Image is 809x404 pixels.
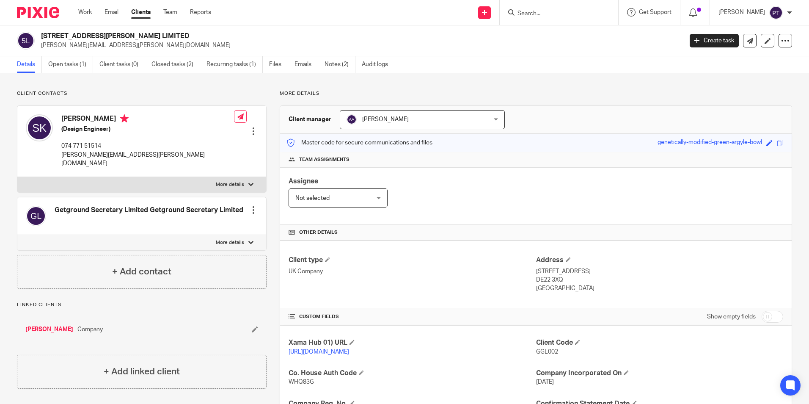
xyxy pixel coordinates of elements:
[299,229,338,236] span: Other details
[536,379,554,385] span: [DATE]
[17,32,35,50] img: svg%3E
[61,142,234,150] p: 074 771 51514
[26,114,53,141] img: svg%3E
[536,267,783,276] p: [STREET_ADDRESS]
[286,138,432,147] p: Master code for secure communications and files
[294,56,318,73] a: Emails
[347,114,357,125] img: svg%3E
[41,41,677,50] p: [PERSON_NAME][EMAIL_ADDRESS][PERSON_NAME][DOMAIN_NAME]
[289,369,536,378] h4: Co. House Auth Code
[362,56,394,73] a: Audit logs
[17,302,267,308] p: Linked clients
[325,56,355,73] a: Notes (2)
[707,313,756,321] label: Show empty fields
[55,206,243,215] h4: Getground Secretary Limited Getground Secretary Limited
[690,34,739,47] a: Create task
[105,8,118,17] a: Email
[61,114,234,125] h4: [PERSON_NAME]
[269,56,288,73] a: Files
[17,90,267,97] p: Client contacts
[163,8,177,17] a: Team
[289,338,536,347] h4: Xama Hub 01) URL
[769,6,783,19] img: svg%3E
[120,114,129,123] i: Primary
[718,8,765,17] p: [PERSON_NAME]
[48,56,93,73] a: Open tasks (1)
[289,349,349,355] a: [URL][DOMAIN_NAME]
[78,8,92,17] a: Work
[289,115,331,124] h3: Client manager
[362,116,409,122] span: [PERSON_NAME]
[61,125,234,133] h5: (Design Engineer)
[61,151,234,168] p: [PERSON_NAME][EMAIL_ADDRESS][PERSON_NAME][DOMAIN_NAME]
[517,10,593,18] input: Search
[17,56,42,73] a: Details
[295,195,330,201] span: Not selected
[104,365,180,378] h4: + Add linked client
[639,9,671,15] span: Get Support
[289,313,536,320] h4: CUSTOM FIELDS
[280,90,792,97] p: More details
[536,349,558,355] span: GGL002
[26,206,46,226] img: svg%3E
[658,138,762,148] div: genetically-modified-green-argyle-bowl
[41,32,550,41] h2: [STREET_ADDRESS][PERSON_NAME] LIMITED
[299,156,349,163] span: Team assignments
[536,276,783,284] p: DE22 3XQ
[216,239,244,246] p: More details
[131,8,151,17] a: Clients
[17,7,59,18] img: Pixie
[206,56,263,73] a: Recurring tasks (1)
[99,56,145,73] a: Client tasks (0)
[536,338,783,347] h4: Client Code
[216,181,244,188] p: More details
[536,369,783,378] h4: Company Incorporated On
[77,325,103,334] span: Company
[536,256,783,265] h4: Address
[289,256,536,265] h4: Client type
[289,379,314,385] span: WHQ83G
[289,267,536,276] p: UK Company
[536,284,783,293] p: [GEOGRAPHIC_DATA]
[289,178,318,185] span: Assignee
[112,265,171,278] h4: + Add contact
[190,8,211,17] a: Reports
[151,56,200,73] a: Closed tasks (2)
[25,325,73,334] a: [PERSON_NAME]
